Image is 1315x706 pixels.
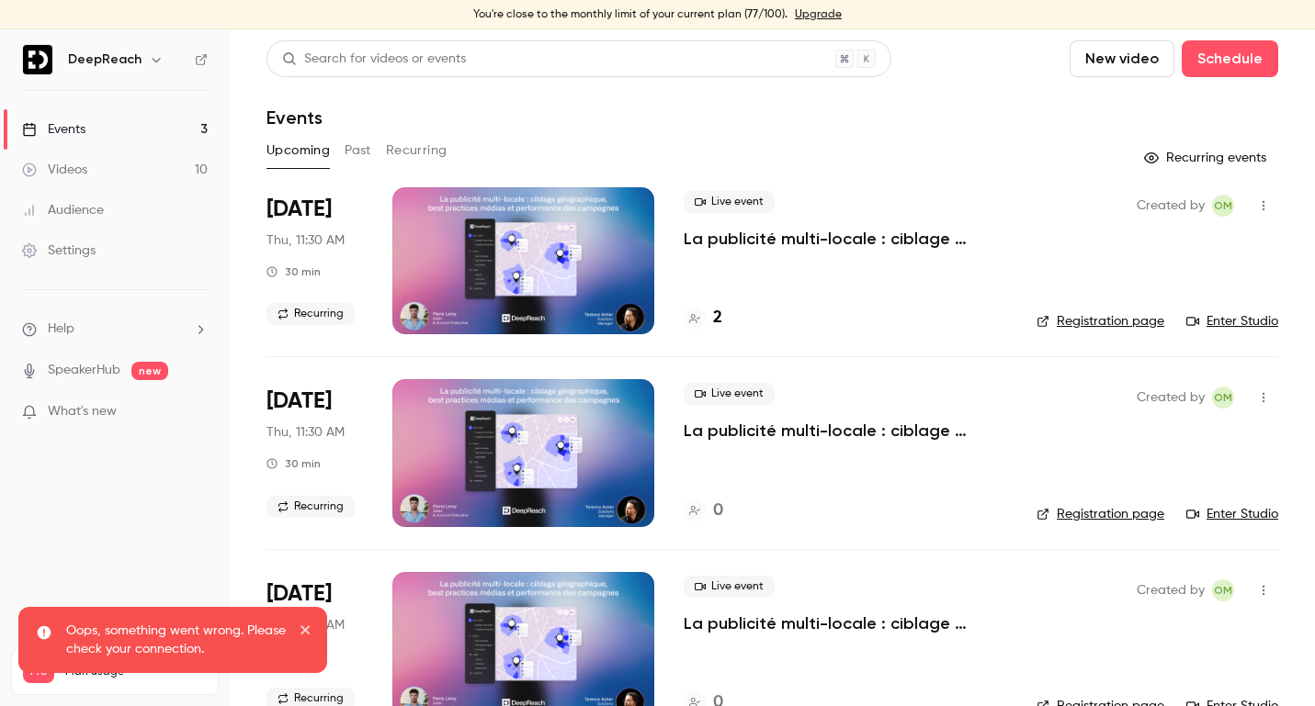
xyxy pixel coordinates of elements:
div: 30 min [266,456,321,471]
a: 0 [684,499,723,523]
a: 2 [684,306,722,331]
a: La publicité multi-locale : ciblage géographique, best practices médias et performance des campagnes [684,612,1007,634]
span: Olivier Milcent [1212,579,1234,601]
span: Recurring [266,303,355,325]
h4: 2 [713,306,722,331]
span: Created by [1137,387,1205,409]
button: close [300,622,312,644]
a: Upgrade [795,7,842,22]
div: Nov 13 Thu, 11:30 AM (Europe/Paris) [266,187,363,334]
iframe: Noticeable Trigger [186,404,208,420]
span: Created by [1137,195,1205,217]
span: Created by [1137,579,1205,601]
span: Live event [684,383,775,405]
div: Events [22,120,85,139]
button: New video [1070,40,1174,77]
button: Recurring [386,136,448,165]
p: Oops, something went wrong. Please check your connection. [66,622,287,658]
button: Recurring events [1136,143,1278,173]
span: Help [48,319,74,339]
h6: DeepReach [68,50,142,69]
h1: Events [266,106,323,129]
button: Upcoming [266,136,330,165]
a: SpeakerHub [48,361,120,380]
button: Schedule [1182,40,1278,77]
a: La publicité multi-locale : ciblage géographique, best practices médias et performance des campagnes [684,228,1007,250]
span: Thu, 11:30 AM [266,231,345,250]
span: new [131,362,168,380]
div: 30 min [266,264,321,279]
div: Jan 8 Thu, 11:30 AM (Europe/Paris) [266,379,363,526]
span: Thu, 11:30 AM [266,423,345,442]
span: [DATE] [266,195,332,224]
span: Olivier Milcent [1212,387,1234,409]
button: Past [345,136,371,165]
a: La publicité multi-locale : ciblage géographique, best practices médias et performance des campagnes [684,420,1007,442]
div: Settings [22,241,96,260]
a: Registration page [1037,312,1164,331]
span: Olivier Milcent [1212,195,1234,217]
div: Search for videos or events [282,50,466,69]
span: What's new [48,402,117,421]
span: [DATE] [266,579,332,609]
li: help-dropdown-opener [22,319,208,339]
a: Enter Studio [1186,505,1278,523]
img: DeepReach [23,45,52,74]
a: Registration page [1037,505,1164,523]
h4: 0 [713,499,723,523]
span: OM [1214,195,1232,217]
div: Audience [22,201,104,219]
span: OM [1214,579,1232,601]
span: OM [1214,387,1232,409]
div: Videos [22,161,87,179]
span: Recurring [266,496,355,518]
span: [DATE] [266,387,332,416]
span: Live event [684,191,775,213]
span: Live event [684,576,775,598]
a: Enter Studio [1186,312,1278,331]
